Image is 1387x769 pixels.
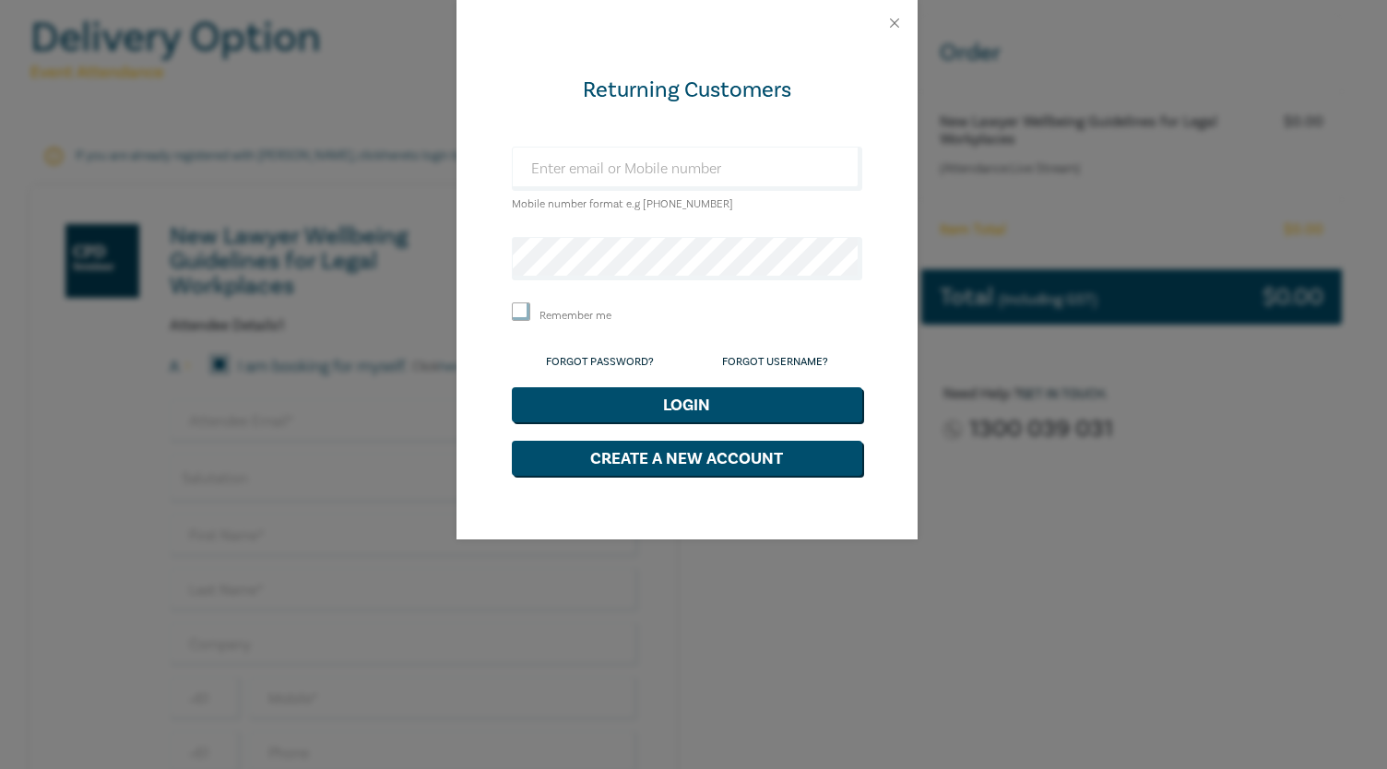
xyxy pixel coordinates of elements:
label: Remember me [539,308,611,324]
button: Close [886,15,903,31]
button: Create a New Account [512,441,862,476]
input: Enter email or Mobile number [512,147,862,191]
small: Mobile number format e.g [PHONE_NUMBER] [512,197,733,211]
button: Login [512,387,862,422]
a: Forgot Username? [722,355,828,369]
div: Returning Customers [512,76,862,105]
a: Forgot Password? [546,355,654,369]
